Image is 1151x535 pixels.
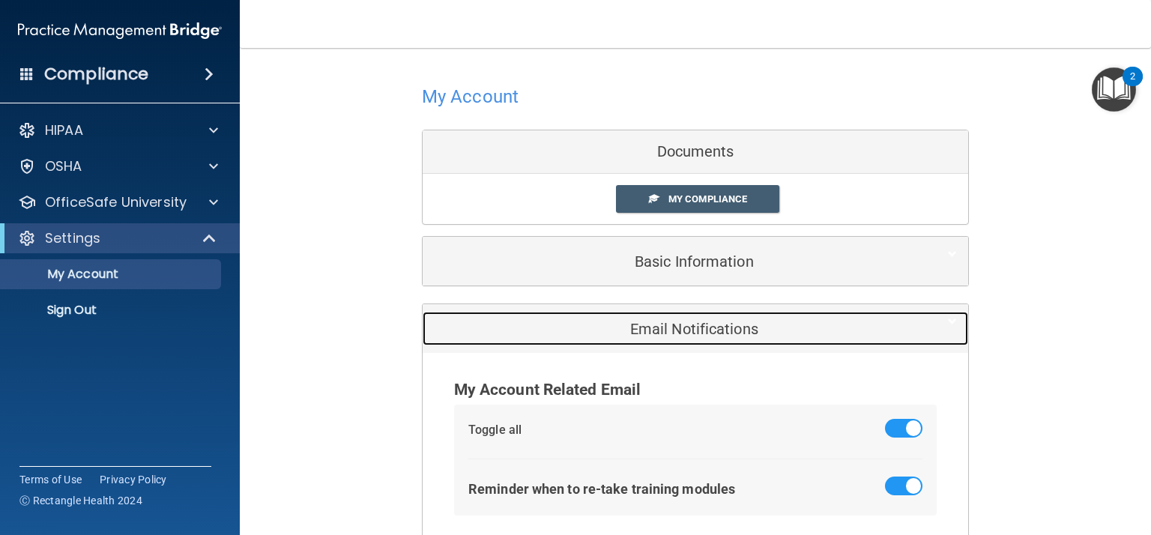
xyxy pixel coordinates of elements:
[18,229,217,247] a: Settings
[44,64,148,85] h4: Compliance
[423,130,968,174] div: Documents
[668,193,747,205] span: My Compliance
[454,375,937,405] div: My Account Related Email
[18,157,218,175] a: OSHA
[18,193,218,211] a: OfficeSafe University
[468,419,522,441] div: Toggle all
[100,472,167,487] a: Privacy Policy
[892,449,1133,508] iframe: Drift Widget Chat Controller
[45,121,83,139] p: HIPAA
[10,303,214,318] p: Sign Out
[434,244,957,278] a: Basic Information
[1130,76,1135,96] div: 2
[434,312,957,345] a: Email Notifications
[1092,67,1136,112] button: Open Resource Center, 2 new notifications
[434,321,911,337] h5: Email Notifications
[434,253,911,270] h5: Basic Information
[45,193,187,211] p: OfficeSafe University
[10,267,214,282] p: My Account
[19,493,142,508] span: Ⓒ Rectangle Health 2024
[468,477,735,501] div: Reminder when to re-take training modules
[45,229,100,247] p: Settings
[18,121,218,139] a: HIPAA
[19,472,82,487] a: Terms of Use
[18,16,222,46] img: PMB logo
[422,87,519,106] h4: My Account
[45,157,82,175] p: OSHA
